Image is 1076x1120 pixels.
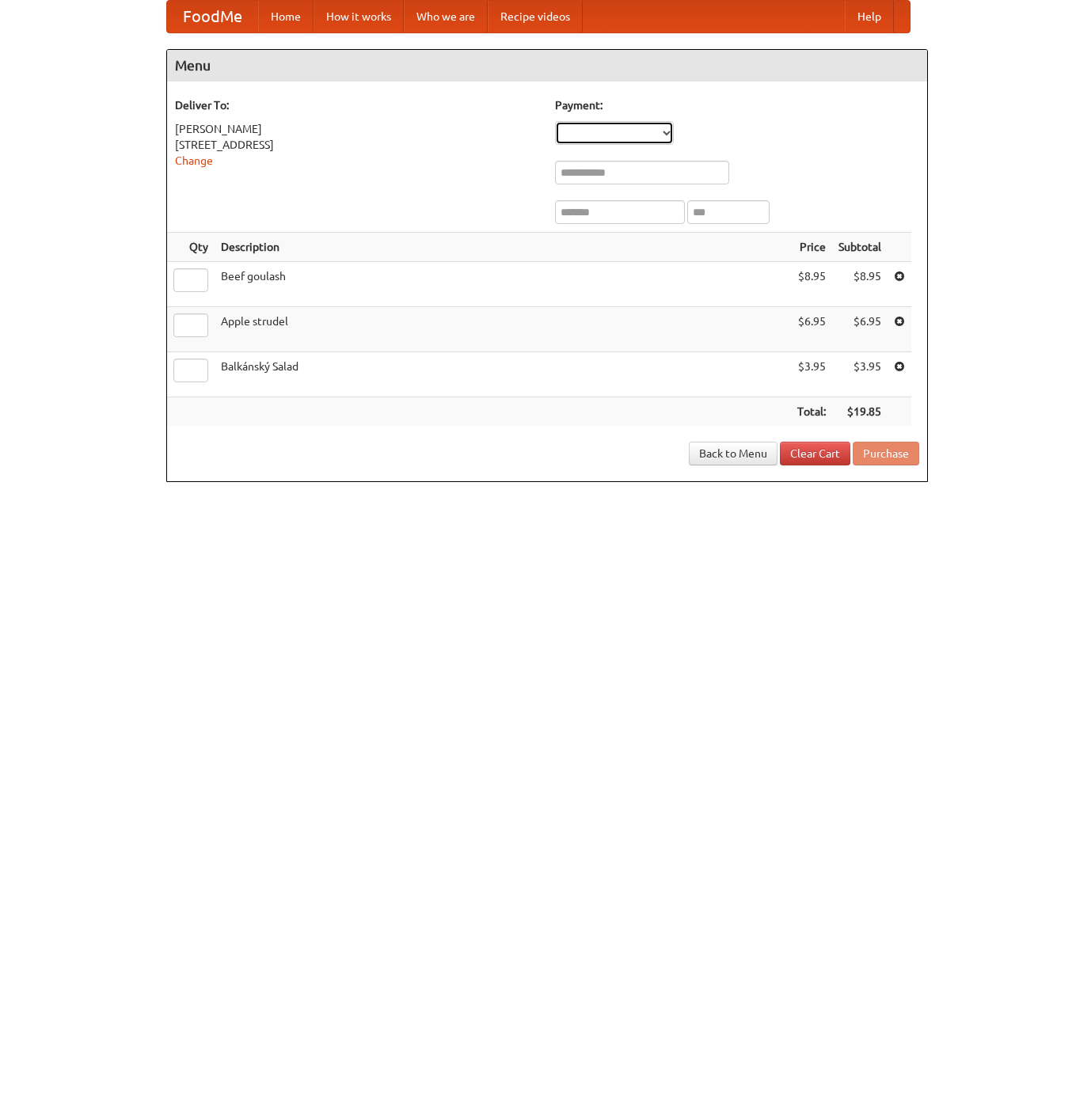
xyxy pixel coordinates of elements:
button: Purchase [853,442,919,465]
a: Home [258,1,314,32]
a: How it works [314,1,404,32]
td: $6.95 [791,307,832,352]
a: Change [175,154,213,167]
td: Beef goulash [215,262,791,307]
a: Help [845,1,894,32]
h4: Menu [167,50,927,82]
a: Clear Cart [780,442,850,465]
td: $3.95 [832,352,888,397]
h5: Payment: [555,97,919,113]
th: Total: [791,397,832,427]
td: $8.95 [791,262,832,307]
td: $8.95 [832,262,888,307]
th: $19.85 [832,397,888,427]
div: [PERSON_NAME] [175,121,539,137]
td: $6.95 [832,307,888,352]
a: Back to Menu [689,442,778,465]
th: Subtotal [832,233,888,262]
h5: Deliver To: [175,97,539,113]
td: Apple strudel [215,307,791,352]
a: FoodMe [167,1,258,32]
div: [STREET_ADDRESS] [175,137,539,153]
a: Who we are [404,1,488,32]
th: Description [215,233,791,262]
td: Balkánský Salad [215,352,791,397]
th: Qty [167,233,215,262]
th: Price [791,233,832,262]
td: $3.95 [791,352,832,397]
a: Recipe videos [488,1,583,32]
